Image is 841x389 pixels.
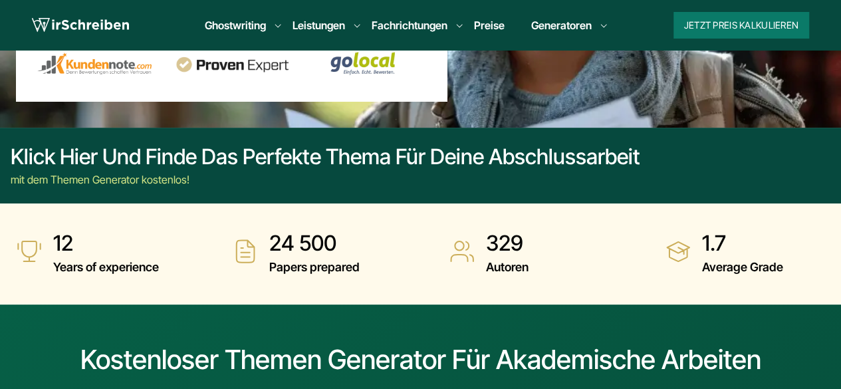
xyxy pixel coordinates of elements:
a: Generatoren [531,17,592,33]
img: Average Grade [665,238,691,265]
a: Fachrichtungen [372,17,447,33]
strong: 329 [486,230,529,257]
img: Papers prepared [232,238,259,265]
span: Autoren [486,257,529,278]
span: Papers prepared [269,257,360,278]
strong: 12 [53,230,159,257]
a: Leistungen [293,17,345,33]
div: Klick hier und finde das perfekte Thema für deine Abschlussarbeit [11,144,640,170]
img: Wirschreiben Bewertungen [312,51,427,75]
img: Years of experience [16,238,43,265]
img: logo wirschreiben [32,15,129,35]
div: mit dem Themen Generator kostenlos! [11,172,640,188]
img: provenexpert reviews [175,57,289,73]
a: Ghostwriting [205,17,266,33]
h1: Kostenloser Themen Generator für akademische Arbeiten [11,344,830,376]
img: kundennote [37,53,152,75]
strong: 24 500 [269,230,360,257]
img: Autoren [449,238,475,265]
a: Preise [474,19,505,32]
button: Jetzt Preis kalkulieren [673,12,809,39]
span: Years of experience [53,257,159,278]
strong: 1.7 [702,230,783,257]
span: Average Grade [702,257,783,278]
